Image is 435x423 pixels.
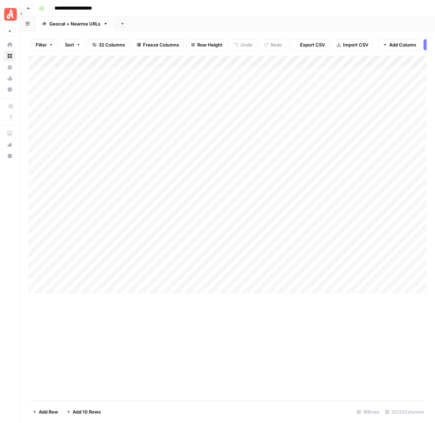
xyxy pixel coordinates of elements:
button: Freeze Columns [132,39,184,50]
div: 18 Rows [354,406,382,417]
img: Angi Logo [4,8,17,21]
button: What's new? [4,139,15,150]
span: Undo [241,41,252,48]
a: Geocat + Nearme URLs [36,17,114,31]
span: Sort [65,41,74,48]
button: Redo [260,39,286,50]
a: Browse [4,50,15,62]
button: 32 Columns [88,39,129,50]
div: Geocat + Nearme URLs [49,20,100,27]
a: Settings [4,84,15,95]
div: What's new? [5,139,15,150]
span: Add Row [39,408,58,415]
span: Add Column [389,41,416,48]
a: AirOps Academy [4,128,15,139]
button: Add 10 Rows [62,406,105,417]
a: Usage [4,73,15,84]
button: Add Column [378,39,421,50]
span: Add 10 Rows [73,408,101,415]
button: Add Row [28,406,62,417]
div: 32/32 Columns [382,406,427,417]
button: Row Height [186,39,227,50]
span: Redo [271,41,282,48]
a: Your Data [4,62,15,73]
button: Import CSV [332,39,373,50]
span: Freeze Columns [143,41,179,48]
button: Workspace: Angi [4,6,15,23]
button: Sort [60,39,85,50]
span: Export CSV [300,41,325,48]
button: Filter [31,39,58,50]
a: Home [4,39,15,50]
button: Undo [230,39,257,50]
span: Row Height [197,41,222,48]
span: Import CSV [343,41,368,48]
button: Help + Support [4,150,15,162]
span: 32 Columns [99,41,125,48]
button: Export CSV [289,39,329,50]
span: Filter [36,41,47,48]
